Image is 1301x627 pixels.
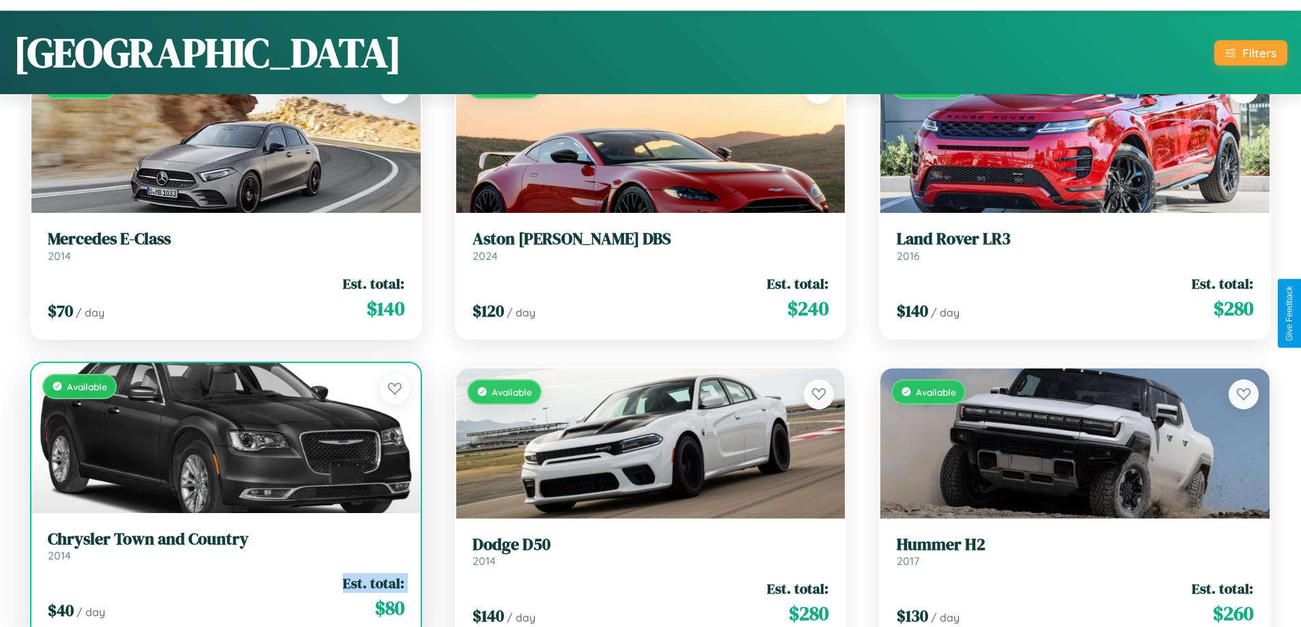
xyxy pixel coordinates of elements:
[507,306,535,319] span: / day
[343,274,404,293] span: Est. total:
[14,25,402,81] h1: [GEOGRAPHIC_DATA]
[897,229,1253,263] a: Land Rover LR32016
[1214,295,1253,322] span: $ 280
[76,605,105,619] span: / day
[48,549,71,562] span: 2014
[48,599,74,622] span: $ 40
[931,306,960,319] span: / day
[1192,579,1253,598] span: Est. total:
[931,611,960,624] span: / day
[507,611,535,624] span: / day
[897,229,1253,249] h3: Land Rover LR3
[916,386,956,398] span: Available
[473,300,504,322] span: $ 120
[1192,274,1253,293] span: Est. total:
[48,229,404,249] h3: Mercedes E-Class
[473,554,496,568] span: 2014
[1214,40,1287,65] button: Filters
[1213,600,1253,627] span: $ 260
[473,535,829,555] h3: Dodge D50
[473,535,829,568] a: Dodge D502014
[343,573,404,593] span: Est. total:
[1285,286,1294,341] div: Give Feedback
[48,529,404,563] a: Chrysler Town and Country2014
[367,295,404,322] span: $ 140
[473,229,829,263] a: Aston [PERSON_NAME] DBS2024
[897,554,919,568] span: 2017
[1242,46,1276,60] div: Filters
[76,306,104,319] span: / day
[473,604,504,627] span: $ 140
[767,274,828,293] span: Est. total:
[897,535,1253,568] a: Hummer H22017
[473,229,829,249] h3: Aston [PERSON_NAME] DBS
[67,381,107,392] span: Available
[48,229,404,263] a: Mercedes E-Class2014
[48,300,73,322] span: $ 70
[375,594,404,622] span: $ 80
[767,579,828,598] span: Est. total:
[897,300,928,322] span: $ 140
[48,249,71,263] span: 2014
[897,249,920,263] span: 2016
[789,600,828,627] span: $ 280
[897,604,928,627] span: $ 130
[897,535,1253,555] h3: Hummer H2
[48,529,404,549] h3: Chrysler Town and Country
[787,295,828,322] span: $ 240
[473,249,498,263] span: 2024
[492,386,532,398] span: Available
